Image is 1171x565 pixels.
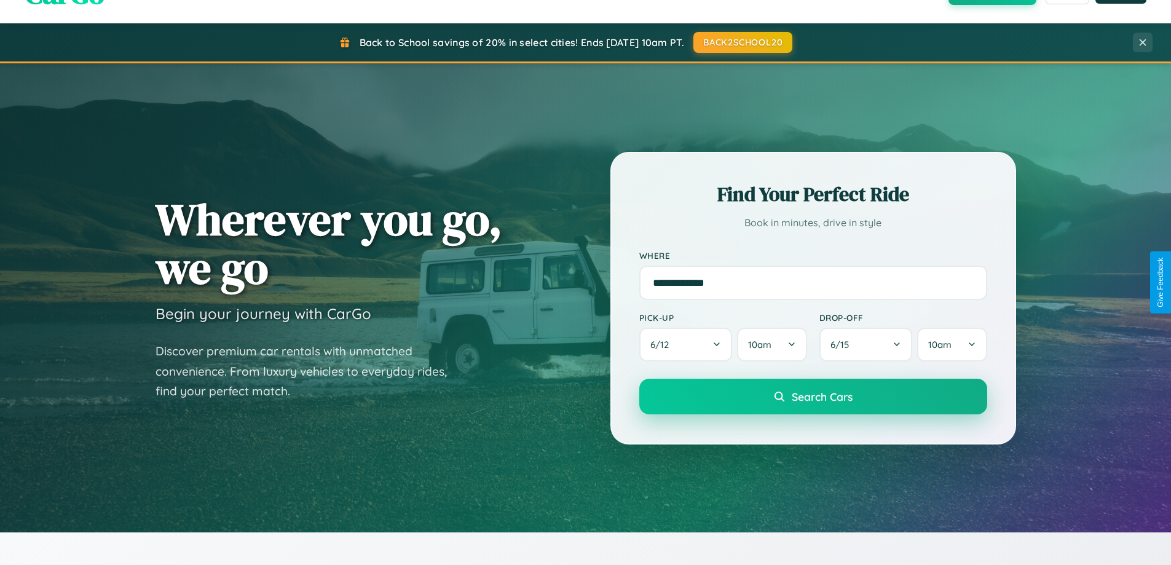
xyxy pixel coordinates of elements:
button: 6/15 [819,328,913,362]
span: 6 / 12 [650,339,675,350]
div: Give Feedback [1156,258,1165,307]
button: Search Cars [639,379,987,414]
button: 10am [737,328,806,362]
span: Search Cars [792,390,853,403]
p: Discover premium car rentals with unmatched convenience. From luxury vehicles to everyday rides, ... [156,341,463,401]
span: Back to School savings of 20% in select cities! Ends [DATE] 10am PT. [360,36,684,49]
span: 10am [748,339,771,350]
label: Drop-off [819,312,987,323]
span: 10am [928,339,952,350]
span: 6 / 15 [830,339,855,350]
h2: Find Your Perfect Ride [639,181,987,208]
h1: Wherever you go, we go [156,195,502,292]
h3: Begin your journey with CarGo [156,304,371,323]
button: 6/12 [639,328,733,362]
p: Book in minutes, drive in style [639,214,987,232]
button: 10am [917,328,987,362]
label: Where [639,250,987,261]
label: Pick-up [639,312,807,323]
button: BACK2SCHOOL20 [693,32,792,53]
